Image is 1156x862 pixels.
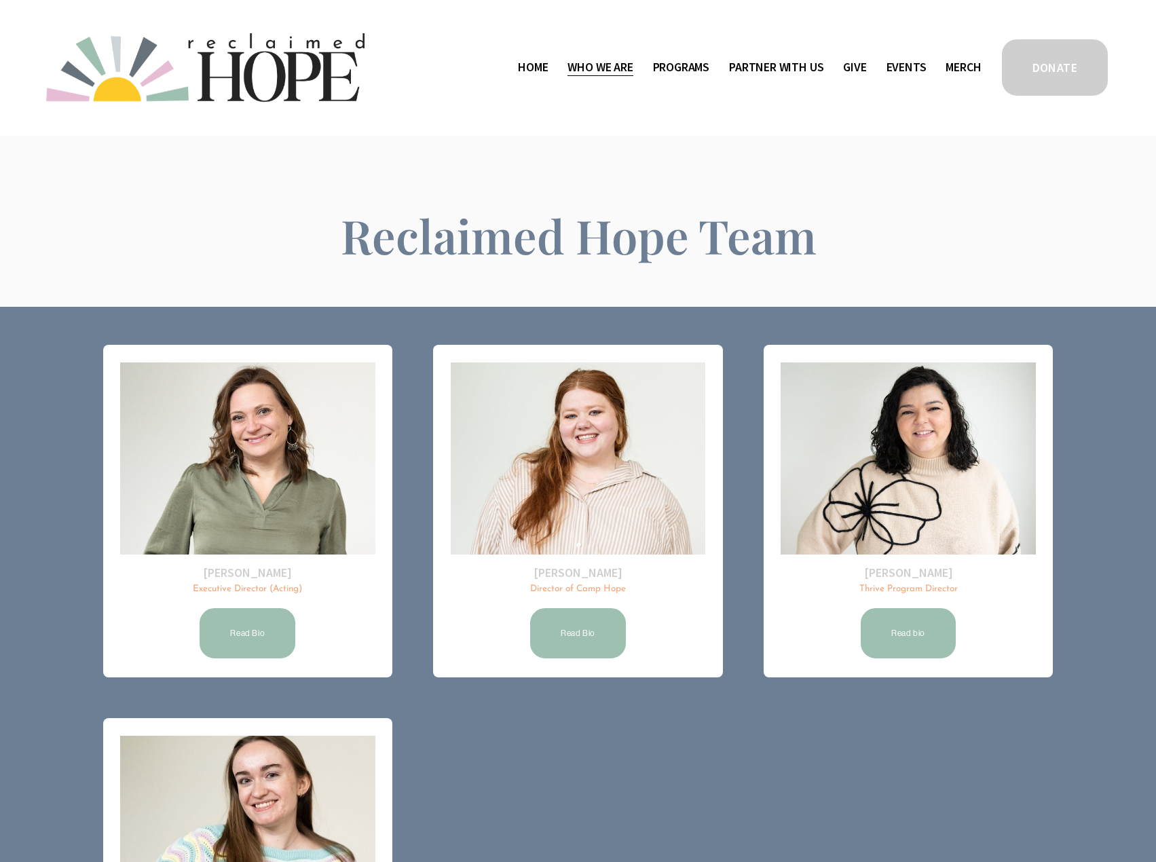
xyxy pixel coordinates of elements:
[887,57,927,79] a: Events
[946,57,981,79] a: Merch
[843,57,866,79] a: Give
[451,583,705,596] p: Director of Camp Hope
[528,606,628,660] a: Read Bio
[781,565,1035,580] h2: [PERSON_NAME]
[781,583,1035,596] p: Thrive Program Director
[729,58,823,77] span: Partner With Us
[653,57,710,79] a: folder dropdown
[567,57,633,79] a: folder dropdown
[120,565,375,580] h2: [PERSON_NAME]
[198,606,297,660] a: Read Bio
[653,58,710,77] span: Programs
[46,33,365,102] img: Reclaimed Hope Initiative
[859,606,958,660] a: Read bio
[451,565,705,580] h2: [PERSON_NAME]
[1000,37,1110,98] a: DONATE
[120,583,375,596] p: Executive Director (Acting)
[567,58,633,77] span: Who We Are
[729,57,823,79] a: folder dropdown
[518,57,548,79] a: Home
[341,204,817,266] span: Reclaimed Hope Team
